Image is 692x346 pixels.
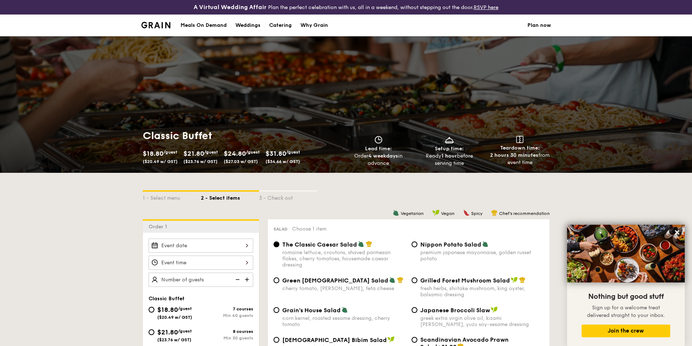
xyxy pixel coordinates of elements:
[201,329,253,334] div: 8 courses
[292,226,327,232] span: Choose 1 item
[671,227,683,238] button: Close
[420,307,490,314] span: Japanese Broccoli Slaw
[269,15,292,36] div: Catering
[389,277,396,283] img: icon-vegetarian.fe4039eb.svg
[274,241,279,247] input: The Classic Caesar Saladromaine lettuce, croutons, shaved parmesan flakes, cherry tomatoes, house...
[296,15,332,36] a: Why Grain
[300,15,328,36] div: Why Grain
[420,285,544,298] div: fresh herbs, shiitake mushroom, king oyster, balsamic dressing
[149,296,185,302] span: Classic Buffet
[441,211,454,216] span: Vegan
[282,315,406,327] div: corn kernel, roasted sesame dressing, cherry tomato
[368,153,398,159] strong: 4 weekdays
[401,211,424,216] span: Vegetarian
[441,153,457,159] strong: 1 hour
[282,249,406,268] div: romaine lettuce, croutons, shaved parmesan flakes, cherry tomatoes, housemade caesar dressing
[231,15,265,36] a: Weddings
[366,241,372,247] img: icon-chef-hat.a58ddaea.svg
[444,136,455,144] img: icon-dish.430c3a2e.svg
[412,337,417,343] input: Scandinavian Avocado Prawn Salad+$1.00[PERSON_NAME], [PERSON_NAME], [PERSON_NAME], red onion
[435,146,464,152] span: Setup time:
[341,306,348,313] img: icon-vegetarian.fe4039eb.svg
[519,277,526,283] img: icon-chef-hat.a58ddaea.svg
[393,209,399,216] img: icon-vegetarian.fe4039eb.svg
[397,277,404,283] img: icon-chef-hat.a58ddaea.svg
[282,307,341,314] span: Grain's House Salad
[149,329,154,335] input: $21.80/guest($23.76 w/ GST)8 coursesMin 30 guests
[246,150,260,155] span: /guest
[259,192,317,202] div: 3 - Check out
[181,15,227,36] div: Meals On Demand
[527,15,551,36] a: Plan now
[388,336,395,343] img: icon-vegan.f8ff3823.svg
[157,337,191,342] span: ($23.76 w/ GST)
[224,159,258,164] span: ($27.03 w/ GST)
[143,150,163,158] span: $18.80
[224,150,246,158] span: $24.80
[231,273,242,286] img: icon-reduce.1d2dbef1.svg
[201,192,259,202] div: 2 - Select items
[157,328,178,336] span: $21.80
[582,325,670,337] button: Join the crew
[149,256,253,270] input: Event time
[511,277,518,283] img: icon-vegan.f8ff3823.svg
[274,337,279,343] input: [DEMOGRAPHIC_DATA] Bibim Saladfive-spice tofu, shiitake mushroom, korean beansprout, spinach
[482,241,489,247] img: icon-vegetarian.fe4039eb.svg
[183,159,218,164] span: ($23.76 w/ GST)
[157,315,192,320] span: ($20.49 w/ GST)
[265,15,296,36] a: Catering
[266,159,300,164] span: ($34.66 w/ GST)
[417,152,482,167] div: Ready before serving time
[412,277,417,283] input: Grilled Forest Mushroom Saladfresh herbs, shiitake mushroom, king oyster, balsamic dressing
[282,337,387,343] span: [DEMOGRAPHIC_DATA] Bibim Salad
[463,209,470,216] img: icon-spicy.37a8142b.svg
[346,152,411,167] div: Order in advance
[274,277,279,283] input: Green [DEMOGRAPHIC_DATA] Saladcherry tomato, [PERSON_NAME], feta cheese
[149,239,253,253] input: Event date
[516,136,523,143] img: icon-teardown.65201eee.svg
[567,225,685,282] img: DSC07876-Edit02-Large.jpeg
[137,3,555,12] div: Plan the perfect celebration with us, all in a weekend, without stepping out the door.
[204,150,218,155] span: /guest
[242,273,253,286] img: icon-add.58712e84.svg
[420,241,481,248] span: Nippon Potato Salad
[588,292,664,301] span: Nothing but good stuff
[373,136,384,144] img: icon-clock.2db775ea.svg
[487,152,553,166] div: from event time
[149,273,253,287] input: Number of guests
[149,224,170,230] span: Order 1
[235,15,260,36] div: Weddings
[178,329,192,334] span: /guest
[358,241,364,247] img: icon-vegetarian.fe4039eb.svg
[178,306,192,311] span: /guest
[201,306,253,312] div: 7 courses
[286,150,300,155] span: /guest
[282,241,357,248] span: The Classic Caesar Salad
[471,211,482,216] span: Spicy
[141,22,171,28] a: Logotype
[499,211,550,216] span: Chef's recommendation
[282,277,388,284] span: Green [DEMOGRAPHIC_DATA] Salad
[412,241,417,247] input: Nippon Potato Saladpremium japanese mayonnaise, golden russet potato
[157,306,178,314] span: $18.80
[183,150,204,158] span: $21.80
[587,305,665,318] span: Sign up for a welcome treat delivered straight to your inbox.
[420,277,510,284] span: Grilled Forest Mushroom Salad
[143,129,343,142] h1: Classic Buffet
[365,146,392,152] span: Lead time:
[143,159,178,164] span: ($20.49 w/ GST)
[274,307,279,313] input: Grain's House Saladcorn kernel, roasted sesame dressing, cherry tomato
[274,227,288,232] span: Salad
[412,307,417,313] input: Japanese Broccoli Slawgreek extra virgin olive oil, kizami [PERSON_NAME], yuzu soy-sesame dressing
[432,209,440,216] img: icon-vegan.f8ff3823.svg
[176,15,231,36] a: Meals On Demand
[490,152,538,158] strong: 2 hours 30 minutes
[163,150,177,155] span: /guest
[143,192,201,202] div: 1 - Select menu
[201,313,253,318] div: Min 40 guests
[500,145,540,151] span: Teardown time:
[420,249,544,262] div: premium japanese mayonnaise, golden russet potato
[420,315,544,327] div: greek extra virgin olive oil, kizami [PERSON_NAME], yuzu soy-sesame dressing
[266,150,286,158] span: $31.80
[201,335,253,341] div: Min 30 guests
